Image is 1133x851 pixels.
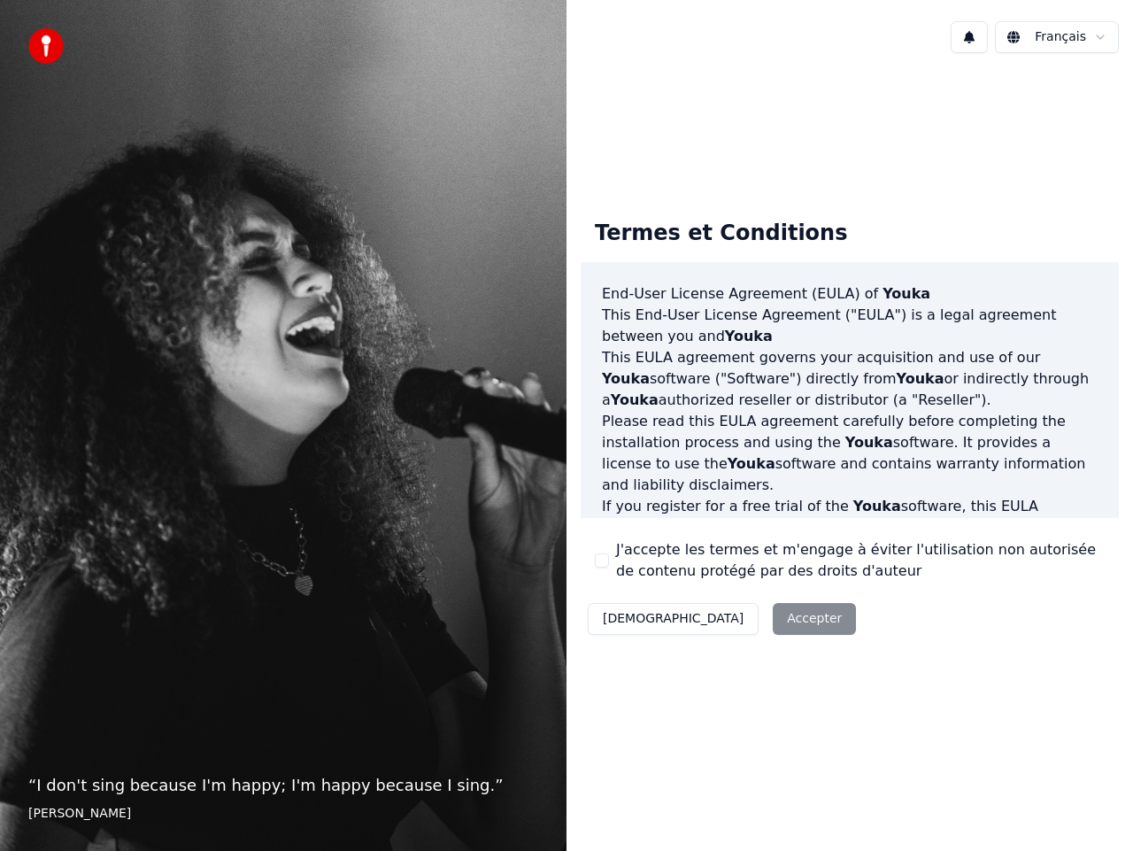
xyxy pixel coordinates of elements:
[28,773,538,798] p: “ I don't sing because I'm happy; I'm happy because I sing. ”
[611,391,659,408] span: Youka
[602,370,650,387] span: Youka
[602,283,1098,305] h3: End-User License Agreement (EULA) of
[28,28,64,64] img: youka
[28,805,538,823] footer: [PERSON_NAME]
[897,370,944,387] span: Youka
[581,205,861,262] div: Termes et Conditions
[602,347,1098,411] p: This EULA agreement governs your acquisition and use of our software ("Software") directly from o...
[845,434,893,451] span: Youka
[602,411,1098,496] p: Please read this EULA agreement carefully before completing the installation process and using th...
[853,498,901,514] span: Youka
[883,285,930,302] span: Youka
[725,328,773,344] span: Youka
[602,305,1098,347] p: This End-User License Agreement ("EULA") is a legal agreement between you and
[602,496,1098,602] p: If you register for a free trial of the software, this EULA agreement will also govern that trial...
[728,455,775,472] span: Youka
[588,603,759,635] button: [DEMOGRAPHIC_DATA]
[616,539,1105,582] label: J'accepte les termes et m'engage à éviter l'utilisation non autorisée de contenu protégé par des ...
